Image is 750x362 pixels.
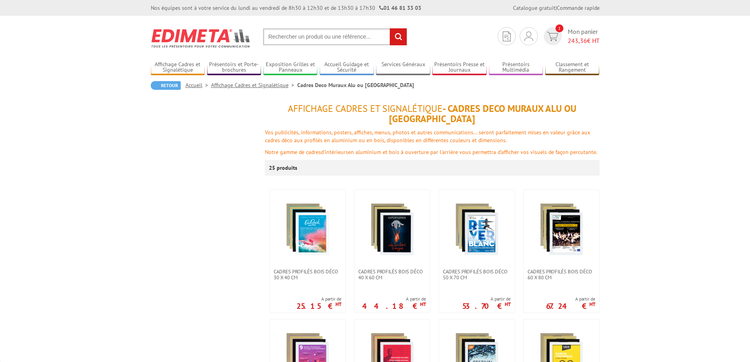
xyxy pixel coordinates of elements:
[568,36,600,45] span: € HT
[462,304,511,308] p: 53.70 €
[263,61,318,74] a: Exposition Grilles et Panneaux
[545,61,600,74] a: Classement et Rangement
[462,296,511,302] span: A partir de
[362,296,426,302] span: A partir de
[263,28,407,45] input: Rechercher un produit ou une référence...
[358,269,426,280] span: Cadres Profilés Bois Déco 40 x 60 cm
[505,301,511,308] sup: HT
[265,149,321,156] font: Notre gamme de cadres
[296,296,341,302] span: A partir de
[151,4,421,12] div: Nos équipes sont à votre service du lundi au vendredi de 8h30 à 12h30 et de 13h30 à 17h30
[489,61,543,74] a: Présentoirs Multimédia
[297,81,414,89] li: Cadres Deco Muraux Alu ou [GEOGRAPHIC_DATA]
[376,61,430,74] a: Services Généraux
[390,28,407,45] input: rechercher
[269,160,298,176] p: 25 produits
[207,61,261,74] a: Présentoirs et Porte-brochures
[151,61,205,74] a: Affichage Cadres et Signalétique
[265,104,600,124] h1: - Cadres Deco Muraux Alu ou [GEOGRAPHIC_DATA]
[151,24,251,53] img: Edimeta
[321,149,348,156] font: d'intérieurs
[354,269,430,280] a: Cadres Profilés Bois Déco 40 x 60 cm
[265,129,590,144] font: Vos publicités, informations, posters, affiches, menus, photos et autres communications... seront...
[432,61,487,74] a: Présentoirs Presse et Journaux
[524,269,599,280] a: Cadres Profilés Bois Déco 60 x 80 cm
[288,102,443,115] span: Affichage Cadres et Signalétique
[546,296,595,302] span: A partir de
[270,269,345,280] a: Cadres Profilés Bois Déco 30 x 40 cm
[546,304,595,308] p: 67.24 €
[280,202,335,257] img: Cadres Profilés Bois Déco 30 x 40 cm
[335,301,341,308] sup: HT
[274,269,341,280] span: Cadres Profilés Bois Déco 30 x 40 cm
[557,4,600,11] a: Commande rapide
[320,61,374,74] a: Accueil Guidage et Sécurité
[513,4,600,12] div: |
[568,27,600,45] span: Mon panier
[503,32,511,41] img: devis rapide
[365,202,420,257] img: Cadres Profilés Bois Déco 40 x 60 cm
[524,32,533,41] img: devis rapide
[589,301,595,308] sup: HT
[547,32,558,41] img: devis rapide
[362,304,426,308] p: 44.18 €
[542,27,600,45] a: devis rapide 1 Mon panier 243,36€ HT
[534,202,589,257] img: Cadres Profilés Bois Déco 60 x 80 cm
[528,269,595,280] span: Cadres Profilés Bois Déco 60 x 80 cm
[443,269,511,280] span: Cadres Profilés Bois Déco 50 x 70 cm
[348,149,597,156] font: en aluminium et bois à ouverture par l'arrière vous permettra d’afficher vos visuels de façon per...
[211,82,297,89] a: Affichage Cadres et Signalétique
[379,4,421,11] strong: 01 46 81 33 03
[439,269,515,280] a: Cadres Profilés Bois Déco 50 x 70 cm
[513,4,556,11] a: Catalogue gratuit
[296,304,341,308] p: 25.15 €
[449,202,504,257] img: Cadres Profilés Bois Déco 50 x 70 cm
[151,81,181,90] a: Retour
[556,24,563,32] span: 1
[568,37,587,45] span: 243,36
[420,301,426,308] sup: HT
[185,82,211,89] a: Accueil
